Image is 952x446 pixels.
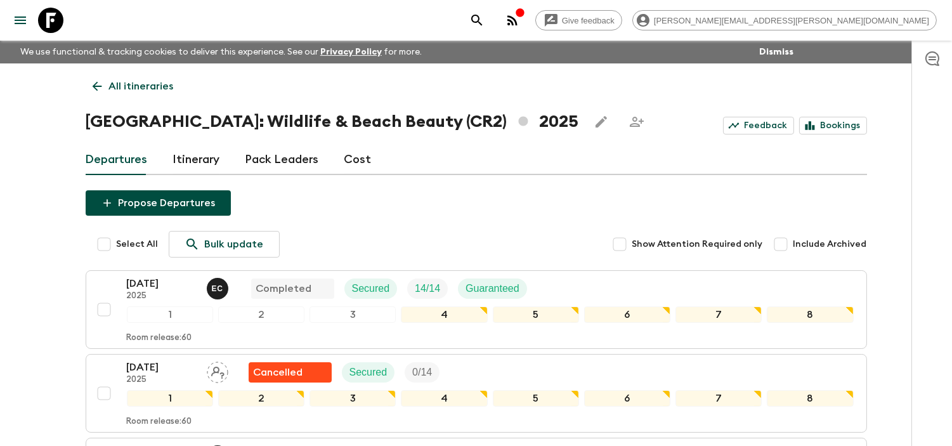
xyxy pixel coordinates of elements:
div: Trip Fill [407,279,448,299]
button: [DATE]2025Eduardo Caravaca CompletedSecuredTrip FillGuaranteed12345678Room release:60 [86,270,867,349]
div: 4 [401,306,487,323]
div: 6 [584,390,670,407]
span: Eduardo Caravaca [207,282,231,292]
p: 2025 [127,375,197,385]
button: Propose Departures [86,190,231,216]
a: All itineraries [86,74,181,99]
div: Secured [344,279,398,299]
button: Edit this itinerary [589,109,614,134]
div: 8 [767,306,853,323]
span: Share this itinerary [624,109,649,134]
button: menu [8,8,33,33]
a: Bulk update [169,231,280,258]
p: Secured [349,365,388,380]
a: Cost [344,145,372,175]
a: Give feedback [535,10,622,30]
div: 7 [675,390,762,407]
h1: [GEOGRAPHIC_DATA]: Wildlife & Beach Beauty (CR2) 2025 [86,109,578,134]
button: search adventures [464,8,490,33]
p: 2025 [127,291,197,301]
div: [PERSON_NAME][EMAIL_ADDRESS][PERSON_NAME][DOMAIN_NAME] [632,10,937,30]
div: Flash Pack cancellation [249,362,332,383]
span: Give feedback [555,16,622,25]
p: Guaranteed [466,281,519,296]
a: Bookings [799,117,867,134]
p: Secured [352,281,390,296]
div: 3 [310,306,396,323]
div: 6 [584,306,670,323]
div: 4 [401,390,487,407]
p: [DATE] [127,276,197,291]
span: Select All [117,238,159,251]
div: 2 [218,390,304,407]
span: Show Attention Required only [632,238,763,251]
p: All itineraries [109,79,174,94]
button: Dismiss [756,43,797,61]
a: Departures [86,145,148,175]
button: [DATE]2025Assign pack leaderFlash Pack cancellationSecuredTrip Fill12345678Room release:60 [86,354,867,433]
p: Room release: 60 [127,333,192,343]
span: [PERSON_NAME][EMAIL_ADDRESS][PERSON_NAME][DOMAIN_NAME] [647,16,936,25]
div: 7 [675,306,762,323]
p: Room release: 60 [127,417,192,427]
a: Itinerary [173,145,220,175]
span: Assign pack leader [207,365,228,376]
p: Cancelled [254,365,303,380]
div: Secured [342,362,395,383]
a: Pack Leaders [245,145,319,175]
p: Bulk update [205,237,264,252]
p: 14 / 14 [415,281,440,296]
div: Trip Fill [405,362,440,383]
span: Include Archived [793,238,867,251]
div: 1 [127,306,213,323]
div: 2 [218,306,304,323]
div: 5 [493,390,579,407]
a: Feedback [723,117,794,134]
p: [DATE] [127,360,197,375]
div: 3 [310,390,396,407]
p: 0 / 14 [412,365,432,380]
div: 8 [767,390,853,407]
a: Privacy Policy [320,48,382,56]
div: 5 [493,306,579,323]
div: 1 [127,390,213,407]
p: We use functional & tracking cookies to deliver this experience. See our for more. [15,41,427,63]
p: Completed [256,281,312,296]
